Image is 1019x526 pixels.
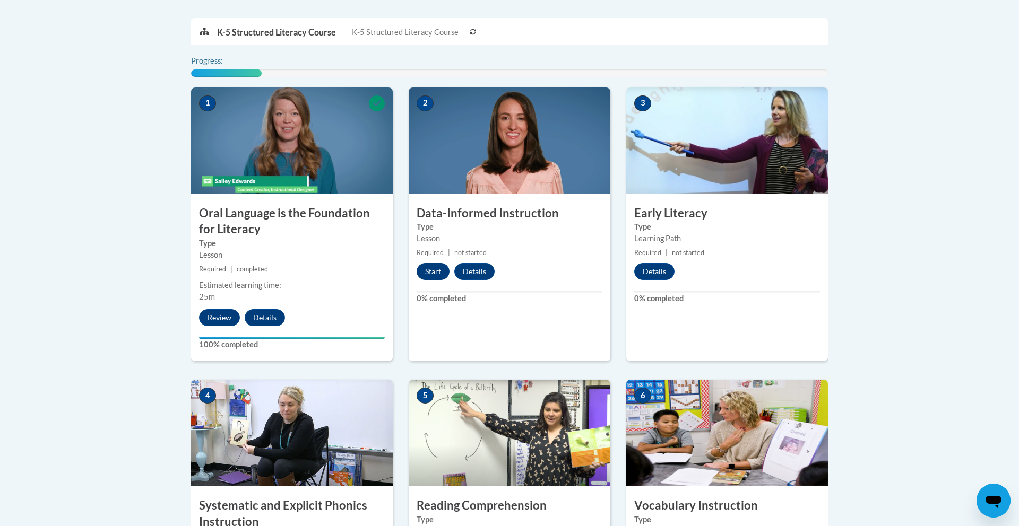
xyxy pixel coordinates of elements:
span: not started [672,249,704,257]
label: 0% completed [634,293,820,304]
span: Required [199,265,226,273]
span: | [230,265,232,273]
div: Your progress [199,337,385,339]
button: Details [454,263,495,280]
span: | [666,249,668,257]
img: Course Image [191,380,393,486]
h3: Data-Informed Instruction [409,205,610,222]
img: Course Image [626,87,828,194]
div: Lesson [417,233,602,244]
img: Course Image [191,87,393,194]
button: Details [245,309,285,326]
span: Required [634,249,661,257]
label: 0% completed [417,293,602,304]
span: 2 [417,95,434,111]
label: Type [634,514,820,525]
label: Type [417,221,602,233]
label: Type [417,514,602,525]
button: Review [199,309,240,326]
h3: Reading Comprehension [409,497,610,514]
h3: Vocabulary Instruction [626,497,828,514]
div: Lesson [199,249,385,261]
span: K-5 Structured Literacy Course [352,27,459,38]
img: Course Image [409,87,610,194]
button: Start [417,263,450,280]
span: Required [417,249,444,257]
h3: Early Literacy [626,205,828,222]
button: Details [634,263,675,280]
span: 1 [199,95,216,111]
iframe: Button to launch messaging window [977,484,1011,518]
span: not started [454,249,487,257]
span: completed [237,265,268,273]
label: 100% completed [199,339,385,350]
span: 6 [634,388,651,404]
span: 3 [634,95,651,111]
label: Type [634,221,820,233]
img: Course Image [409,380,610,486]
span: 25m [199,292,215,301]
label: Progress: [191,55,252,67]
p: K-5 Structured Literacy Course [217,27,336,38]
label: Type [199,238,385,249]
h3: Oral Language is the Foundation for Literacy [191,205,393,238]
span: 4 [199,388,216,404]
div: Estimated learning time: [199,279,385,291]
img: Course Image [626,380,828,486]
span: | [448,249,450,257]
div: Learning Path [634,233,820,244]
span: 5 [417,388,434,404]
